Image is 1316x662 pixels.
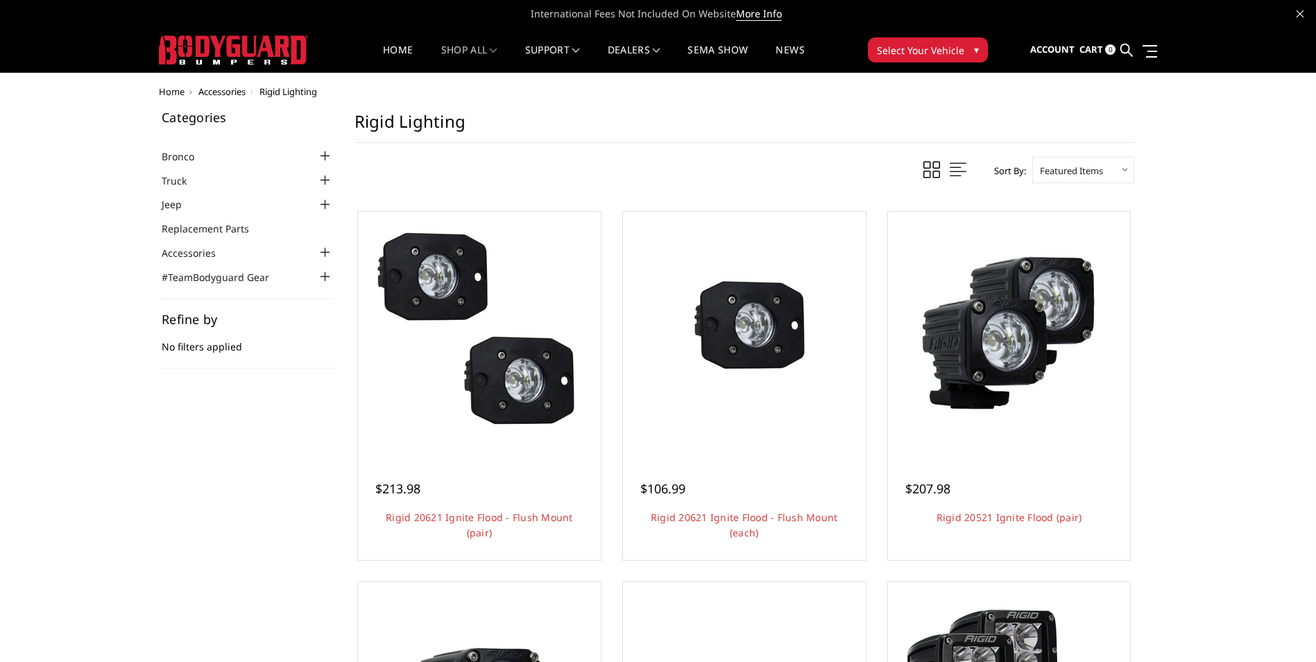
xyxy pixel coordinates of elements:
[259,85,317,98] span: Rigid Lighting
[383,45,413,72] a: Home
[898,222,1120,444] img: Rigid 20521 Ignite Flood (pair)
[159,85,185,98] a: Home
[891,215,1127,451] a: Rigid 20521 Ignite Flood (pair)
[162,221,266,236] a: Replacement Parts
[651,511,838,539] a: Rigid 20621 Ignite Flood - Flush Mount (each)
[162,197,199,212] a: Jeep
[159,35,308,65] img: BODYGUARD BUMPERS
[937,511,1082,524] a: Rigid 20521 Ignite Flood (pair)
[1079,31,1116,69] a: Cart 0
[162,149,212,164] a: Bronco
[162,313,334,368] div: No filters applied
[162,270,287,285] a: #TeamBodyguard Gear
[354,111,1134,143] h1: Rigid Lighting
[626,215,862,451] a: Rigid 20621 Ignite Flood - Flush Mount (each) Rigid 20621 Ignite Flood - Flush Mount (each)
[525,45,580,72] a: Support
[877,43,964,58] span: Select Your Vehicle
[375,480,420,497] span: $213.98
[736,7,782,21] a: More Info
[986,160,1026,181] label: Sort By:
[868,37,988,62] button: Select Your Vehicle
[198,85,246,98] a: Accessories
[162,111,334,124] h5: Categories
[687,45,748,72] a: SEMA Show
[1079,43,1103,56] span: Cart
[441,45,497,72] a: shop all
[776,45,804,72] a: News
[1030,43,1075,56] span: Account
[1030,31,1075,69] a: Account
[162,313,334,325] h5: Refine by
[608,45,660,72] a: Dealers
[386,511,573,539] a: Rigid 20621 Ignite Flood - Flush Mount (pair)
[640,480,685,497] span: $106.99
[162,246,233,260] a: Accessories
[974,42,979,57] span: ▾
[1105,44,1116,55] span: 0
[361,215,597,451] a: Rigid 20621 Ignite Flood - Flush Mount (pair) Rigid 20621 Ignite Flood - Flush Mount (pair)
[162,173,204,188] a: Truck
[905,480,950,497] span: $207.98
